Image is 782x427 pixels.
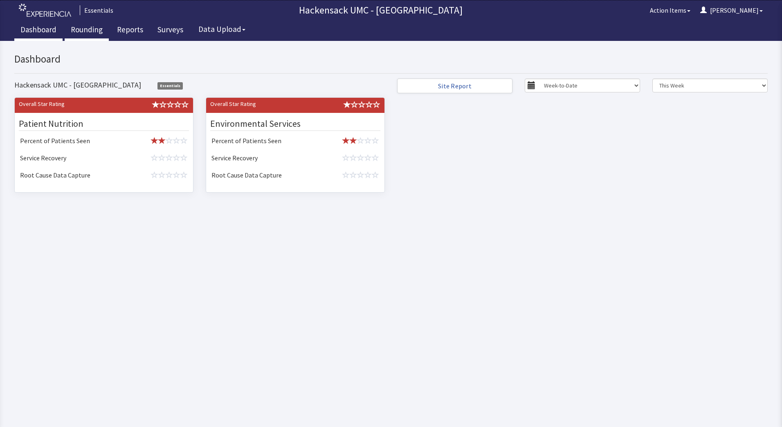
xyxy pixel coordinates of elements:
h2: Dashboard [14,13,576,24]
h4: Hackensack UMC - [GEOGRAPHIC_DATA] [14,40,141,48]
a: Surveys [151,20,189,41]
button: Data Upload [193,22,250,37]
td: Root Cause Data Capture [17,126,128,144]
td: Percent of Patients Seen [17,92,128,109]
div: Overall Star Rating [13,59,104,67]
td: Percent of Patients Seen [208,92,319,109]
td: Service Recovery [17,109,128,126]
div: Overall Star Rating [204,59,295,67]
button: Action Items [645,2,695,18]
button: [PERSON_NAME] [695,2,768,18]
div: Environmental Services [210,76,380,90]
a: Rounding [65,20,109,41]
a: Reports [111,20,149,41]
td: Root Cause Data Capture [208,126,319,144]
div: Essentials [80,5,113,15]
span: Essentials [157,41,183,49]
a: Dashboard [14,20,63,41]
img: experiencia_logo.png [19,4,71,17]
td: Service Recovery [208,109,319,126]
a: Site Report [397,38,512,53]
div: Patient Nutrition [19,76,189,90]
p: Hackensack UMC - [GEOGRAPHIC_DATA] [117,4,645,17]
